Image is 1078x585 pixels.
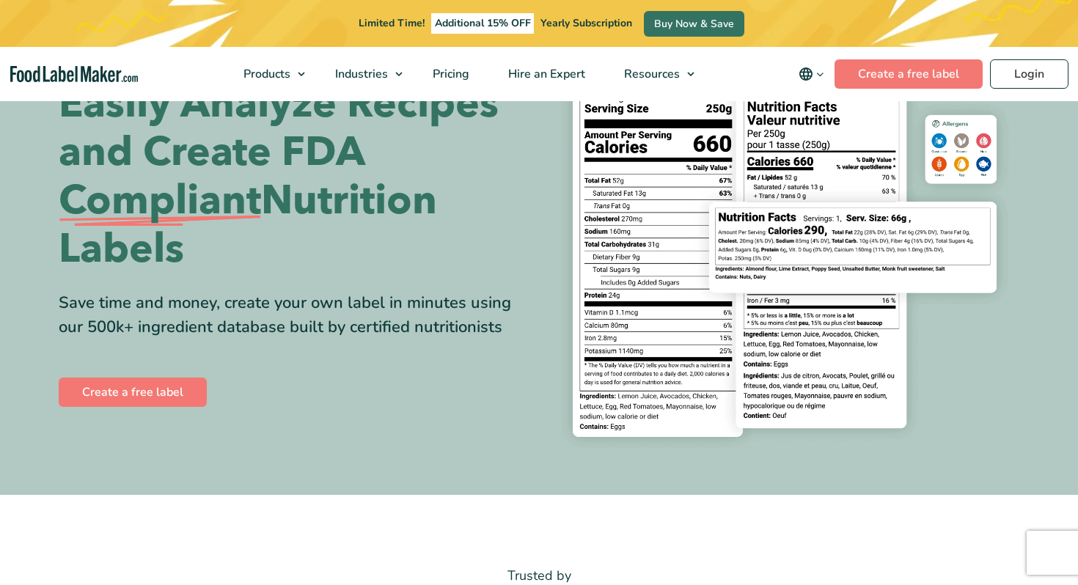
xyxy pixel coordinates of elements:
[59,291,528,339] div: Save time and money, create your own label in minutes using our 500k+ ingredient database built b...
[489,47,601,101] a: Hire an Expert
[620,66,681,82] span: Resources
[414,47,485,101] a: Pricing
[835,59,983,89] a: Create a free label
[59,177,261,225] span: Compliant
[224,47,312,101] a: Products
[239,66,292,82] span: Products
[990,59,1068,89] a: Login
[644,11,744,37] a: Buy Now & Save
[504,66,587,82] span: Hire an Expert
[431,13,535,34] span: Additional 15% OFF
[540,16,632,30] span: Yearly Subscription
[605,47,702,101] a: Resources
[59,378,207,407] a: Create a free label
[59,80,528,273] h1: Easily Analyze Recipes and Create FDA Nutrition Labels
[428,66,471,82] span: Pricing
[331,66,389,82] span: Industries
[359,16,425,30] span: Limited Time!
[316,47,410,101] a: Industries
